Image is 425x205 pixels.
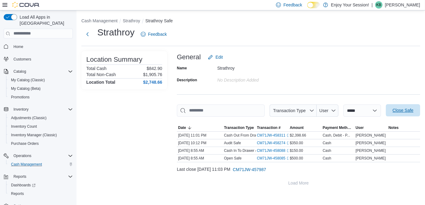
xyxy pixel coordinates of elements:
[9,181,38,189] a: Dashboards
[11,68,28,75] button: Catalog
[287,134,290,137] svg: External link
[257,125,281,130] span: Transaction #
[97,26,135,38] h1: Strathroy
[307,8,308,9] span: Dark Mode
[224,148,267,153] p: Cash In To Drawer (Alpha)
[283,2,302,8] span: Feedback
[86,56,142,63] h3: Location Summary
[323,125,353,130] span: Payment Methods
[317,104,338,117] button: User
[178,125,186,130] span: Date
[270,104,317,117] button: Transaction Type
[11,95,30,100] span: Promotions
[11,56,34,63] a: Customers
[356,141,386,145] span: [PERSON_NAME]
[138,28,169,40] a: Feedback
[11,173,73,180] span: Reports
[307,2,320,8] input: Dark Mode
[9,161,73,168] span: Cash Management
[13,174,26,179] span: Reports
[81,28,94,40] button: Next
[147,66,162,71] p: $842.90
[387,124,420,131] button: Notes
[86,66,106,71] h6: Total Cash
[11,133,57,137] span: Inventory Manager (Classic)
[143,72,162,77] p: $1,905.76
[11,173,29,180] button: Reports
[1,172,75,181] button: Reports
[9,85,43,92] a: My Catalog (Beta)
[11,141,39,146] span: Purchase Orders
[177,155,223,162] div: [DATE] 8:55 AM
[356,156,386,161] span: [PERSON_NAME]
[11,106,31,113] button: Inventory
[288,180,309,186] span: Load More
[6,189,75,198] button: Reports
[9,93,73,101] span: Promotions
[356,148,386,153] span: [PERSON_NAME]
[86,80,115,85] h4: Location Total
[224,141,241,145] p: Audit Safe
[11,124,37,129] span: Inventory Count
[1,152,75,160] button: Operations
[1,42,75,51] button: Home
[290,133,306,138] span: $2,398.66
[9,190,73,197] span: Reports
[289,124,322,131] button: Amount
[6,181,75,189] a: Dashboards
[177,53,201,61] h3: General
[393,107,413,113] span: Close Safe
[9,114,73,122] span: Adjustments (Classic)
[13,69,26,74] span: Catalog
[230,163,269,176] button: CM71JW-457987
[11,106,73,113] span: Inventory
[257,133,290,138] a: CM71JW-458311External link
[11,152,73,159] span: Operations
[145,18,173,23] button: Strathroy Safe
[257,148,290,153] a: CM71JW-458088External link
[224,125,254,130] span: Transaction Type
[11,78,45,82] span: My Catalog (Classic)
[9,140,41,147] a: Purchase Orders
[9,161,44,168] a: Cash Management
[177,177,420,189] button: Load More
[177,124,223,131] button: Date
[290,141,303,145] span: $350.00
[9,181,73,189] span: Dashboards
[123,18,140,23] button: Strathroy
[217,63,299,71] div: Strathroy
[177,163,420,176] div: Last close [DATE] 11:03 PM
[1,55,75,64] button: Customers
[290,148,303,153] span: $150.00
[6,139,75,148] button: Purchase Orders
[223,124,256,131] button: Transaction Type
[323,141,331,145] div: Cash
[376,1,381,9] span: KB
[11,115,47,120] span: Adjustments (Classic)
[11,43,26,50] a: Home
[323,133,350,138] div: Cash, Debit - P...
[6,93,75,101] button: Promotions
[13,57,31,62] span: Customers
[290,156,303,161] span: $500.00
[148,31,167,37] span: Feedback
[6,122,75,131] button: Inventory Count
[9,140,73,147] span: Purchase Orders
[11,162,42,167] span: Cash Management
[356,133,386,138] span: [PERSON_NAME]
[1,105,75,114] button: Inventory
[143,80,162,85] h4: $2,748.66
[9,131,59,139] a: Inventory Manager (Classic)
[257,141,290,145] a: CM71JW-458274External link
[13,44,23,49] span: Home
[287,156,290,160] svg: External link
[11,68,73,75] span: Catalog
[356,125,364,130] span: User
[11,152,34,159] button: Operations
[287,141,290,145] svg: External link
[9,93,32,101] a: Promotions
[6,76,75,84] button: My Catalog (Classic)
[9,85,73,92] span: My Catalog (Beta)
[6,84,75,93] button: My Catalog (Beta)
[322,124,355,131] button: Payment Methods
